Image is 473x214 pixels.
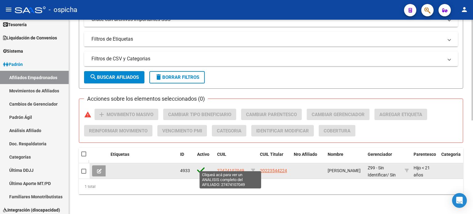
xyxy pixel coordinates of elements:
[257,148,291,168] datatable-header-cell: CUIL Titular
[294,152,317,157] span: Nro Afiliado
[5,6,12,13] mat-icon: menu
[3,61,23,68] span: Padrón
[157,125,207,136] button: Vencimiento PMI
[319,125,355,136] button: Cobertura
[414,152,436,157] span: Parentesco
[3,34,57,41] span: Liquidación de Convenios
[379,112,422,117] span: Agregar Etiqueta
[195,148,215,168] datatable-header-cell: Activo
[84,51,458,66] mat-expansion-panel-header: Filtros de CSV y Categorias
[111,152,129,157] span: Etiquetas
[95,109,158,120] button: Movimiento Masivo
[79,179,463,194] div: 1 total
[155,75,199,80] span: Borrar Filtros
[90,73,97,81] mat-icon: search
[3,207,60,213] span: Integración (discapacidad)
[90,75,139,80] span: Buscar Afiliados
[461,6,468,13] mat-icon: person
[246,112,297,117] span: Cambiar Parentesco
[49,3,77,17] span: - ospicha
[91,55,443,62] mat-panel-title: Filtros de CSV y Categorias
[217,128,241,134] span: Categoria
[374,109,427,120] button: Agregar Etiqueta
[260,152,283,157] span: CUIL Titular
[312,112,365,117] span: Cambiar Gerenciador
[168,112,231,117] span: Cambiar Tipo Beneficiario
[414,165,430,177] span: Hijo < 21 años
[368,165,387,177] span: Z99 - Sin Identificar
[241,109,302,120] button: Cambiar Parentesco
[251,125,314,136] button: Identificar Modificar
[162,128,202,134] span: Vencimiento PMI
[217,168,244,173] span: 27474107049
[163,109,236,120] button: Cambiar Tipo Beneficiario
[215,148,249,168] datatable-header-cell: CUIL
[217,152,226,157] span: CUIL
[307,109,370,120] button: Cambiar Gerenciador
[89,128,148,134] span: Reinformar Movimiento
[328,152,343,157] span: Nombre
[411,148,439,168] datatable-header-cell: Parentesco
[368,152,392,157] span: Gerenciador
[84,32,458,46] mat-expansion-panel-header: Filtros de Etiquetas
[439,148,463,168] datatable-header-cell: Categoria
[452,193,467,208] div: Open Intercom Messenger
[84,71,144,83] button: Buscar Afiliados
[3,21,27,28] span: Tesorería
[291,148,325,168] datatable-header-cell: Nro Afiliado
[197,152,209,157] span: Activo
[256,128,309,134] span: Identificar Modificar
[3,48,23,55] span: Sistema
[180,152,184,157] span: ID
[84,95,208,103] h3: Acciones sobre los elementos seleccionados (0)
[212,125,246,136] button: Categoria
[325,148,365,168] datatable-header-cell: Nombre
[180,168,190,173] span: 4933
[324,128,350,134] span: Cobertura
[98,111,105,118] mat-icon: add
[84,125,152,136] button: Reinformar Movimiento
[178,148,195,168] datatable-header-cell: ID
[441,152,461,157] span: Categoria
[260,168,287,173] span: 20223544224
[107,112,153,117] span: Movimiento Masivo
[328,168,361,173] span: [PERSON_NAME]
[365,148,402,168] datatable-header-cell: Gerenciador
[149,71,205,83] button: Borrar Filtros
[108,148,178,168] datatable-header-cell: Etiquetas
[91,36,443,42] mat-panel-title: Filtros de Etiquetas
[155,73,162,81] mat-icon: delete
[84,111,91,118] mat-icon: warning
